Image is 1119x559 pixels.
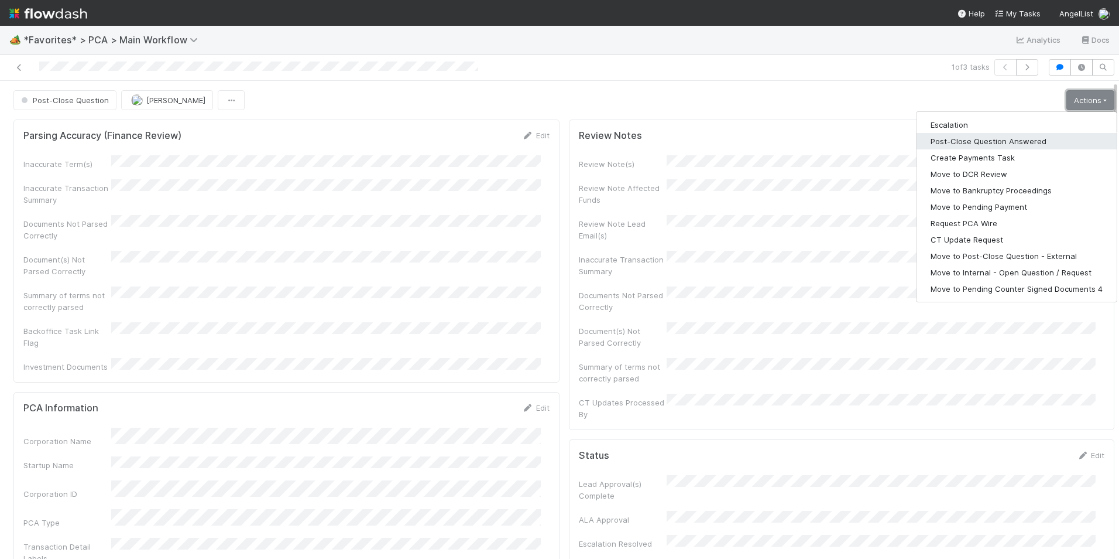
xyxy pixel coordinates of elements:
div: Investment Documents [23,361,111,373]
div: Inaccurate Term(s) [23,158,111,170]
a: My Tasks [994,8,1041,19]
span: My Tasks [994,9,1041,18]
button: Move to DCR Review [917,166,1117,182]
a: Analytics [1015,33,1061,47]
button: [PERSON_NAME] [121,90,213,110]
div: Documents Not Parsed Correctly [23,218,111,241]
span: *Favorites* > PCA > Main Workflow [23,34,204,46]
div: Documents Not Parsed Correctly [579,289,667,313]
div: Corporation ID [23,488,111,500]
div: Review Note Lead Email(s) [579,218,667,241]
div: CT Updates Processed By [579,397,667,420]
div: Inaccurate Transaction Summary [23,182,111,206]
button: Move to Internal - Open Question / Request [917,264,1117,281]
div: Inaccurate Transaction Summary [579,254,667,277]
img: avatar_2bce2475-05ee-46d3-9413-d3901f5fa03f.png [131,94,143,106]
a: Edit [522,131,550,140]
a: Actions [1066,90,1114,110]
button: Create Payments Task [917,149,1117,166]
div: Startup Name [23,459,111,471]
span: AngelList [1059,9,1093,18]
div: Help [957,8,985,19]
span: 1 of 3 tasks [952,61,990,73]
span: Post-Close Question [19,96,109,105]
div: Document(s) Not Parsed Correctly [579,325,667,349]
button: Move to Pending Counter Signed Documents 4 [917,281,1117,297]
h5: Status [579,450,609,462]
img: logo-inverted-e16ddd16eac7371096b0.svg [9,4,87,23]
div: Corporation Name [23,435,111,447]
button: Move to Post-Close Question - External [917,248,1117,264]
div: Backoffice Task Link Flag [23,325,111,349]
div: PCA Type [23,517,111,529]
div: Escalation Resolved [579,538,667,550]
a: Edit [1077,451,1104,460]
span: [PERSON_NAME] [146,96,205,105]
div: Review Note Affected Funds [579,182,667,206]
div: Review Note(s) [579,158,667,170]
button: Escalation [917,117,1117,133]
img: avatar_487f705b-1efa-4920-8de6-14528bcda38c.png [1098,8,1110,20]
a: Edit [522,403,550,413]
div: Summary of terms not correctly parsed [23,289,111,313]
h5: Review Notes [579,130,642,142]
a: Docs [1080,33,1110,47]
button: Post-Close Question [13,90,116,110]
button: Post-Close Question Answered [917,133,1117,149]
div: ALA Approval [579,514,667,526]
h5: PCA Information [23,403,98,414]
button: Request PCA Wire [917,215,1117,231]
span: 🏕️ [9,35,21,45]
button: Move to Bankruptcy Proceedings [917,182,1117,199]
div: Lead Approval(s) Complete [579,478,667,502]
div: Summary of terms not correctly parsed [579,361,667,384]
div: Document(s) Not Parsed Correctly [23,254,111,277]
h5: Parsing Accuracy (Finance Review) [23,130,181,142]
button: Move to Pending Payment [917,199,1117,215]
button: CT Update Request [917,231,1117,248]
